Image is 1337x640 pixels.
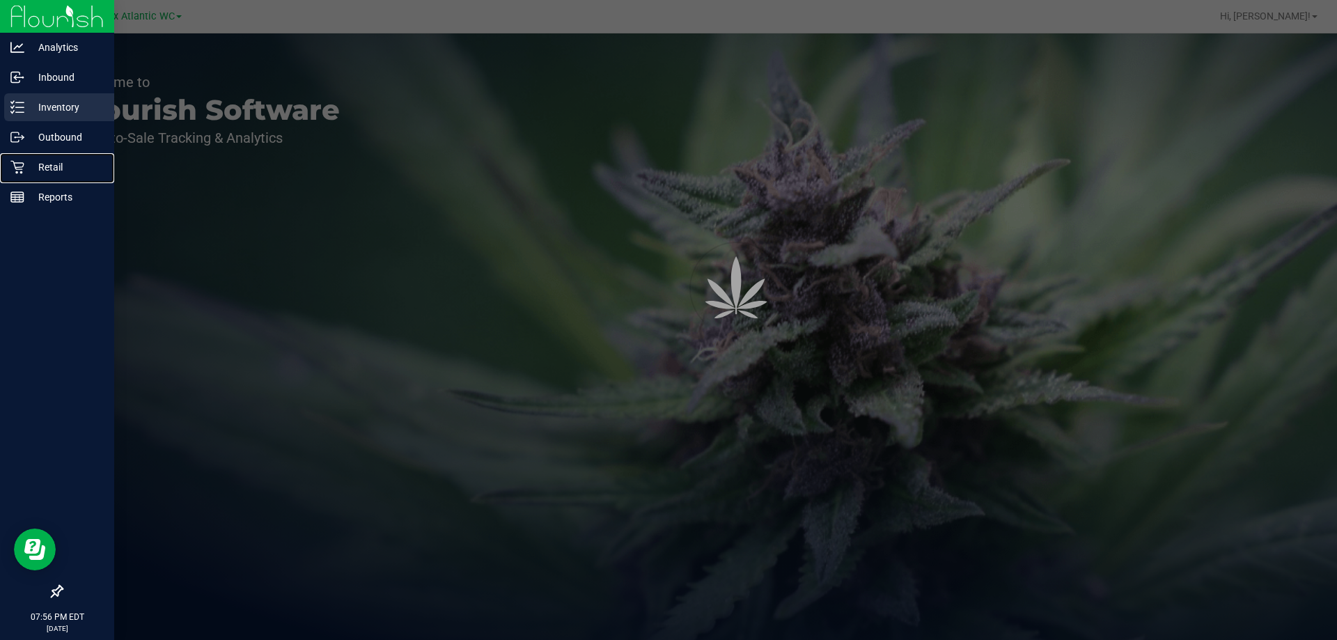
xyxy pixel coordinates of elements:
[14,529,56,570] iframe: Resource center
[10,100,24,114] inline-svg: Inventory
[10,160,24,174] inline-svg: Retail
[10,70,24,84] inline-svg: Inbound
[24,129,108,146] p: Outbound
[10,130,24,144] inline-svg: Outbound
[24,39,108,56] p: Analytics
[24,69,108,86] p: Inbound
[10,190,24,204] inline-svg: Reports
[6,623,108,634] p: [DATE]
[24,189,108,205] p: Reports
[10,40,24,54] inline-svg: Analytics
[6,611,108,623] p: 07:56 PM EDT
[24,159,108,175] p: Retail
[24,99,108,116] p: Inventory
